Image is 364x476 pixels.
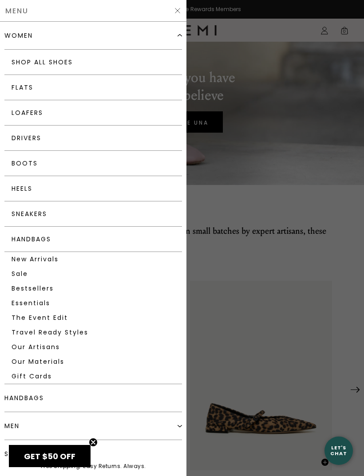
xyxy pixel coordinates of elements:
a: Sale [4,267,182,281]
img: Hide Slider [174,7,181,14]
a: Our Artisans [4,340,182,354]
a: Shop All Shoes [4,50,182,75]
a: Bestsellers [4,281,182,296]
a: Handbags [4,227,182,252]
a: Heels [4,176,182,201]
img: Expand [178,33,182,38]
span: Menu [5,8,28,14]
img: Expand [178,424,182,428]
a: sale [4,440,182,468]
div: women [4,32,33,39]
a: Loafers [4,100,182,126]
a: Flats [4,75,182,100]
div: GET $50 OFFClose teaser [9,445,91,467]
a: handbags [4,384,182,412]
a: New Arrivals [4,252,182,267]
div: Let's Chat [324,445,353,456]
a: Our Materials [4,354,182,369]
span: GET $50 OFF [24,451,75,462]
a: The Event Edit [4,311,182,325]
a: Boots [4,151,182,176]
div: men [4,422,20,429]
a: Gift Cards [4,369,182,384]
a: Essentials [4,296,182,311]
button: Close teaser [89,438,98,447]
a: Drivers [4,126,182,151]
a: Travel Ready Styles [4,325,182,340]
a: Sneakers [4,201,182,227]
